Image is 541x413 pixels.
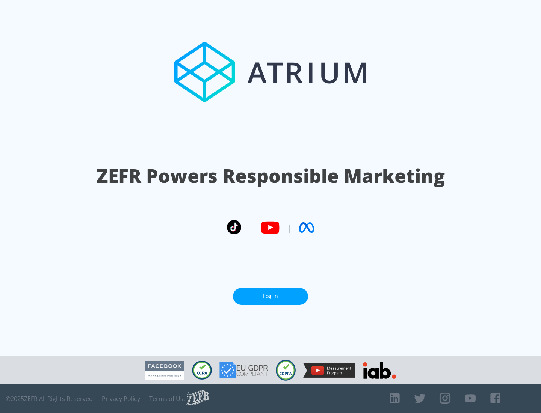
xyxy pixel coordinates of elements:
span: © 2025 ZEFR All Rights Reserved [6,395,93,402]
img: YouTube Measurement Program [303,363,355,378]
a: Terms of Use [149,395,187,402]
img: COPPA Compliant [276,360,296,381]
span: | [249,222,253,233]
img: Facebook Marketing Partner [145,361,184,380]
h1: ZEFR Powers Responsible Marketing [97,163,445,189]
span: | [287,222,292,233]
a: Log In [233,288,308,305]
img: CCPA Compliant [192,361,212,380]
img: GDPR Compliant [219,362,268,378]
a: Privacy Policy [102,395,140,402]
img: IAB [363,362,396,379]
